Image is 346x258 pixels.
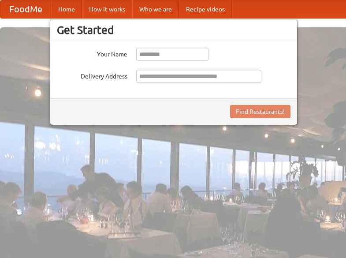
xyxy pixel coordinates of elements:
[132,0,179,18] a: Who we are
[51,0,82,18] a: Home
[179,0,232,18] a: Recipe videos
[230,105,290,118] button: Find Restaurants!
[57,48,127,59] label: Your Name
[0,0,51,18] a: FoodMe
[57,23,290,37] h3: Get Started
[57,70,127,81] label: Delivery Address
[82,0,132,18] a: How it works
